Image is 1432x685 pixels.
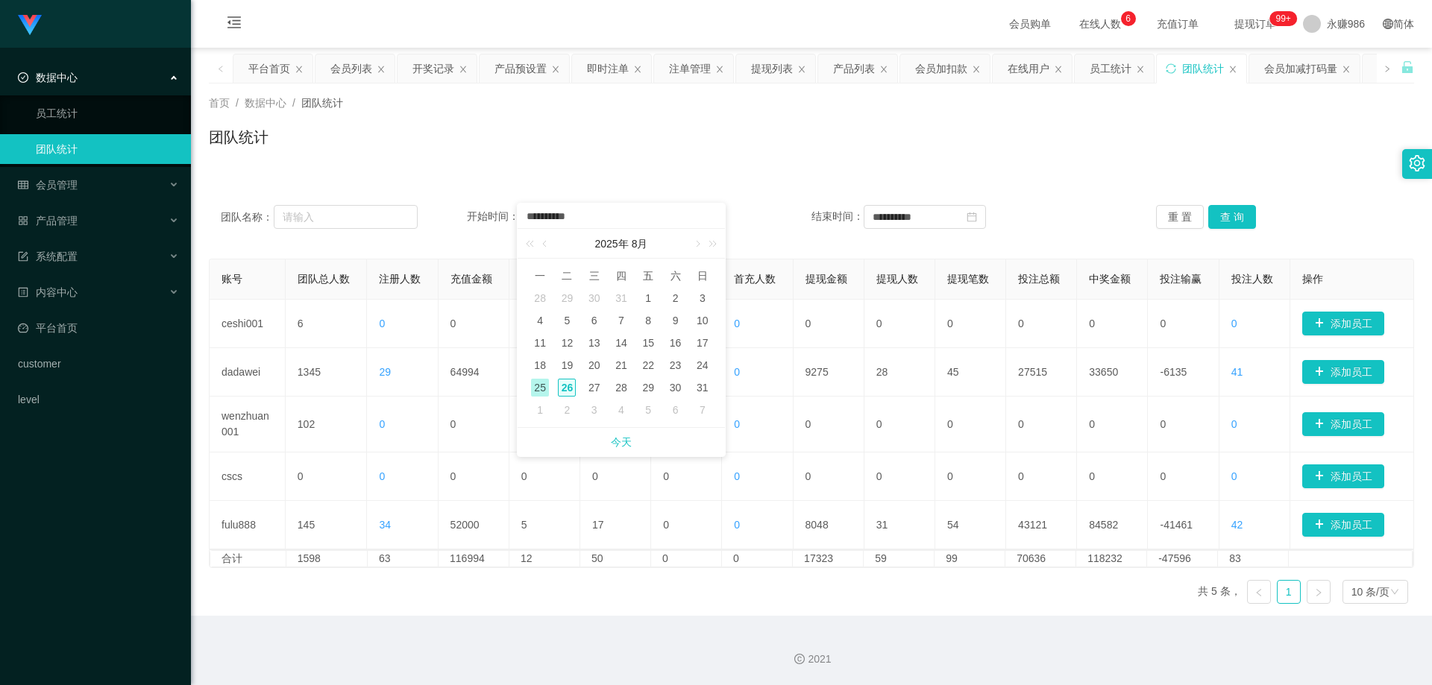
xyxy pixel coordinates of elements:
[585,379,603,397] div: 27
[18,349,179,379] a: customer
[1149,19,1206,29] span: 充值订单
[935,397,1006,452] td: 0
[630,229,650,259] a: 8月
[635,399,662,421] td: 2025年9月5日
[1008,54,1049,83] div: 在线用户
[1227,19,1284,29] span: 提现订单
[689,287,716,309] td: 2025年8月3日
[558,289,576,307] div: 29
[527,265,553,287] th: 周一
[581,265,608,287] th: 周三
[694,289,712,307] div: 3
[439,452,509,501] td: 0
[635,376,662,399] td: 2025年8月29日
[1409,155,1425,171] i: 图标: setting
[612,401,630,419] div: 4
[734,519,740,531] span: 0
[689,399,716,421] td: 2025年9月7日
[248,54,290,83] div: 平台首页
[1218,551,1289,566] td: 83
[876,273,918,285] span: 提现人数
[864,300,935,348] td: 0
[1148,452,1219,501] td: 0
[1231,366,1243,378] span: 41
[694,356,712,374] div: 24
[585,289,603,307] div: 30
[531,401,549,419] div: 1
[662,269,688,282] span: 六
[635,269,662,282] span: 五
[935,501,1006,549] td: 54
[1006,452,1077,501] td: 0
[694,334,712,352] div: 17
[36,134,179,164] a: 团队统计
[585,312,603,329] div: 6
[527,287,553,309] td: 2025年7月28日
[539,229,553,259] a: 上个月 (翻页上键)
[18,72,28,83] i: 图标: check-circle-o
[18,215,78,227] span: 产品管理
[612,289,630,307] div: 31
[667,312,685,329] div: 9
[1231,519,1243,531] span: 42
[608,376,635,399] td: 2025年8月28日
[1147,551,1218,566] td: -47596
[797,65,806,74] i: 图标: close
[611,428,632,456] a: 今天
[694,401,712,419] div: 7
[689,309,716,332] td: 2025年8月10日
[689,332,716,354] td: 2025年8月17日
[608,269,635,282] span: 四
[864,551,935,566] td: 59
[1006,348,1077,397] td: 27515
[751,54,793,83] div: 提现列表
[18,286,78,298] span: 内容中心
[509,300,580,348] td: 0
[581,269,608,282] span: 三
[245,97,286,109] span: 数据中心
[1302,273,1323,285] span: 操作
[1231,418,1237,430] span: 0
[1231,318,1237,329] span: 0
[558,312,576,329] div: 5
[379,519,391,531] span: 34
[286,300,368,348] td: 6
[368,551,439,566] td: 63
[1076,551,1147,566] td: 118232
[1208,205,1256,229] button: 查 询
[662,309,688,332] td: 2025年8月9日
[210,501,286,549] td: fulu888
[18,15,42,36] img: logo.9652507e.png
[722,551,793,566] td: 0
[210,452,286,501] td: cscs
[935,300,1006,348] td: 0
[1228,65,1237,74] i: 图标: close
[558,379,576,397] div: 26
[612,334,630,352] div: 14
[1302,464,1384,488] button: 图标: plus添加员工
[1342,65,1351,74] i: 图标: close
[301,97,343,109] span: 团队统计
[793,551,864,566] td: 17323
[651,452,722,501] td: 0
[1077,300,1148,348] td: 0
[581,287,608,309] td: 2025年7月30日
[412,54,454,83] div: 开奖记录
[286,452,368,501] td: 0
[379,470,385,482] span: 0
[833,54,875,83] div: 产品列表
[864,397,935,452] td: 0
[330,54,372,83] div: 会员列表
[662,265,688,287] th: 周六
[935,452,1006,501] td: 0
[585,401,603,419] div: 3
[210,397,286,452] td: wenzhuan001
[286,348,368,397] td: 1345
[1269,11,1296,26] sup: 197
[553,309,580,332] td: 2025年8月5日
[690,229,703,259] a: 下个月 (翻页下键)
[18,287,28,297] i: 图标: profile
[1314,588,1323,597] i: 图标: right
[509,551,580,566] td: 12
[608,399,635,421] td: 2025年9月4日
